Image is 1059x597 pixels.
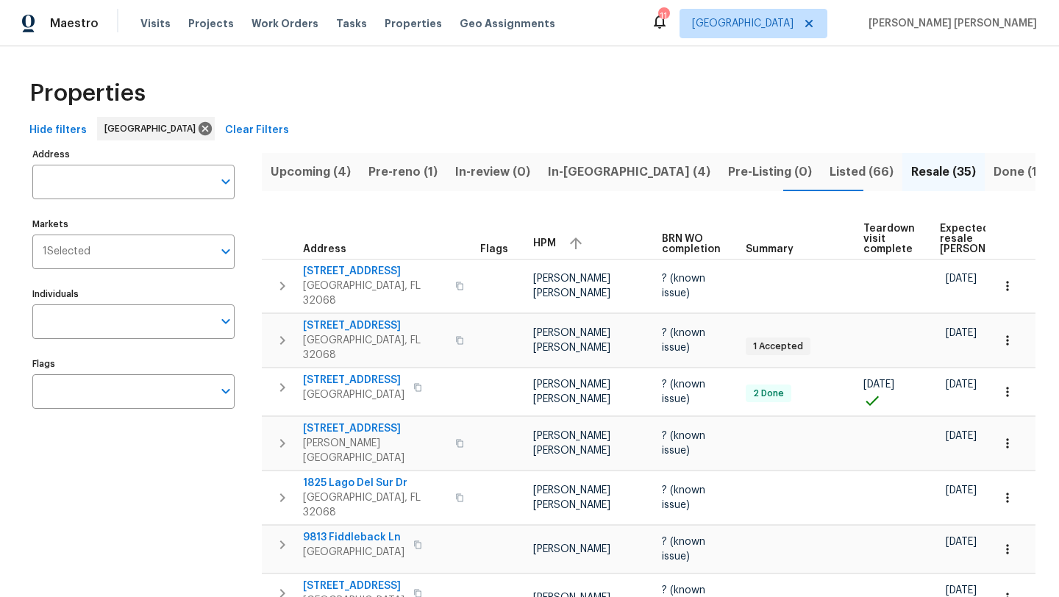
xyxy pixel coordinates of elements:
[225,121,289,140] span: Clear Filters
[940,224,1023,254] span: Expected resale [PERSON_NAME]
[946,585,977,596] span: [DATE]
[946,485,977,496] span: [DATE]
[662,485,705,510] span: ? (known issue)
[692,16,794,31] span: [GEOGRAPHIC_DATA]
[533,544,610,554] span: [PERSON_NAME]
[50,16,99,31] span: Maestro
[215,171,236,192] button: Open
[946,274,977,284] span: [DATE]
[29,121,87,140] span: Hide filters
[219,117,295,144] button: Clear Filters
[662,328,705,353] span: ? (known issue)
[215,311,236,332] button: Open
[533,485,610,510] span: [PERSON_NAME] [PERSON_NAME]
[662,234,721,254] span: BRN WO completion
[460,16,555,31] span: Geo Assignments
[368,162,438,182] span: Pre-reno (1)
[662,537,705,562] span: ? (known issue)
[303,436,446,465] span: [PERSON_NAME][GEOGRAPHIC_DATA]
[746,244,794,254] span: Summary
[548,162,710,182] span: In-[GEOGRAPHIC_DATA] (4)
[480,244,508,254] span: Flags
[43,246,90,258] span: 1 Selected
[533,379,610,404] span: [PERSON_NAME] [PERSON_NAME]
[271,162,351,182] span: Upcoming (4)
[303,421,446,436] span: [STREET_ADDRESS]
[662,274,705,298] span: ? (known issue)
[863,16,1037,31] span: [PERSON_NAME] [PERSON_NAME]
[303,373,404,387] span: [STREET_ADDRESS]
[911,162,976,182] span: Resale (35)
[29,86,146,101] span: Properties
[104,121,202,136] span: [GEOGRAPHIC_DATA]
[662,431,705,456] span: ? (known issue)
[728,162,812,182] span: Pre-Listing (0)
[385,16,442,31] span: Properties
[533,238,556,249] span: HPM
[658,9,668,24] div: 11
[533,431,610,456] span: [PERSON_NAME] [PERSON_NAME]
[946,379,977,390] span: [DATE]
[336,18,367,29] span: Tasks
[32,220,235,229] label: Markets
[946,328,977,338] span: [DATE]
[24,117,93,144] button: Hide filters
[946,431,977,441] span: [DATE]
[303,579,404,593] span: [STREET_ADDRESS]
[863,379,894,390] span: [DATE]
[188,16,234,31] span: Projects
[830,162,894,182] span: Listed (66)
[533,274,610,298] span: [PERSON_NAME] [PERSON_NAME]
[303,476,446,490] span: 1825 Lago Del Sur Dr
[215,381,236,401] button: Open
[215,241,236,262] button: Open
[252,16,318,31] span: Work Orders
[747,340,809,353] span: 1 Accepted
[32,360,235,368] label: Flags
[32,290,235,298] label: Individuals
[140,16,171,31] span: Visits
[97,117,215,140] div: [GEOGRAPHIC_DATA]
[303,244,346,254] span: Address
[747,387,790,400] span: 2 Done
[32,150,235,159] label: Address
[455,162,530,182] span: In-review (0)
[863,224,915,254] span: Teardown visit complete
[303,490,446,520] span: [GEOGRAPHIC_DATA], FL 32068
[303,530,404,545] span: 9813 Fiddleback Ln
[303,279,446,308] span: [GEOGRAPHIC_DATA], FL 32068
[946,537,977,547] span: [DATE]
[303,387,404,402] span: [GEOGRAPHIC_DATA]
[303,545,404,560] span: [GEOGRAPHIC_DATA]
[303,264,446,279] span: [STREET_ADDRESS]
[303,333,446,362] span: [GEOGRAPHIC_DATA], FL 32068
[303,318,446,333] span: [STREET_ADDRESS]
[662,379,705,404] span: ? (known issue)
[533,328,610,353] span: [PERSON_NAME] [PERSON_NAME]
